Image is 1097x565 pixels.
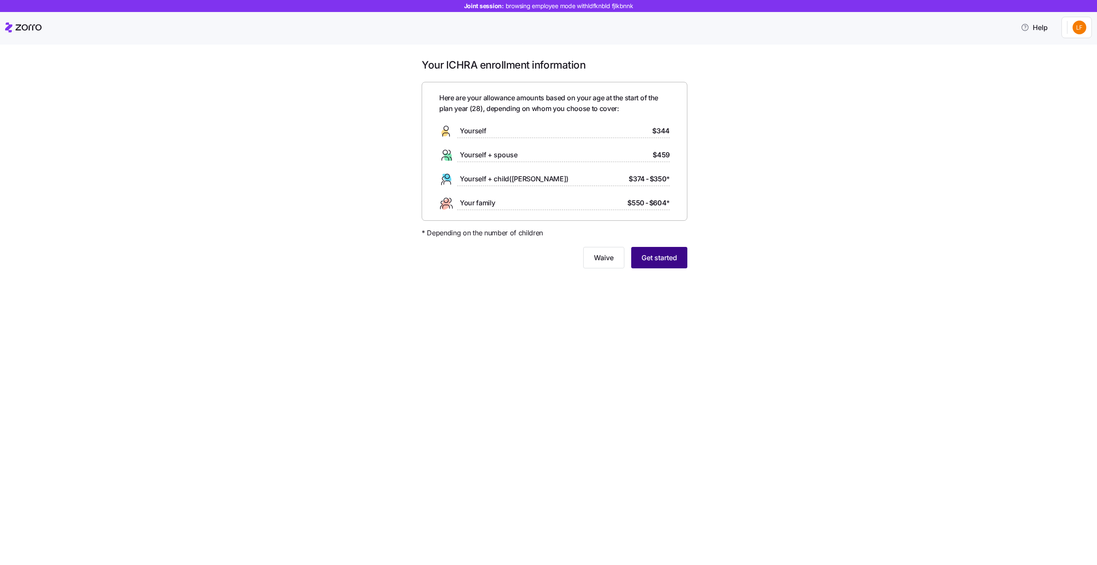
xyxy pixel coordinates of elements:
span: Yourself + child([PERSON_NAME]) [460,174,569,184]
span: browsing employee mode with ldfknbld fjlkbnnk [506,2,633,10]
h1: Your ICHRA enrollment information [422,58,687,72]
button: Help [1014,19,1055,36]
span: Help [1021,22,1048,33]
span: Your family [460,198,495,208]
span: $550 [627,198,644,208]
button: Get started [631,247,687,268]
span: - [646,174,649,184]
span: $350 [650,174,670,184]
span: Get started [641,252,677,263]
span: Joint session: [464,2,633,10]
span: $604 [649,198,670,208]
span: $459 [653,150,670,160]
span: Here are your allowance amounts based on your age at the start of the plan year ( 28 ), depending... [439,93,670,114]
span: Yourself + spouse [460,150,518,160]
span: Yourself [460,126,486,136]
img: 67f71454763ad0556bcf6297acb4864a [1073,21,1086,34]
span: * Depending on the number of children [422,228,543,238]
span: - [645,198,648,208]
span: Waive [594,252,614,263]
button: Waive [583,247,624,268]
span: $374 [629,174,645,184]
span: $344 [652,126,670,136]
